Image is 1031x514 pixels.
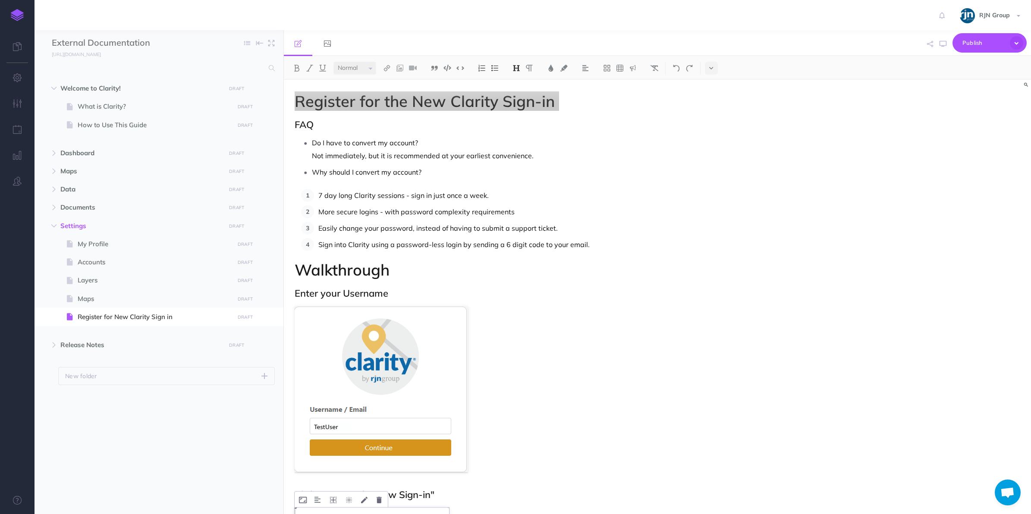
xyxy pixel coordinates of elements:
button: DRAFT [226,84,248,94]
span: My Profile [78,239,232,249]
h1: Register for the New Clarity Sign-in [295,93,796,110]
small: DRAFT [229,205,244,210]
span: RJN Group [975,11,1014,19]
p: Do I have to convert my account? [312,136,796,149]
img: Italic button [306,65,314,72]
p: New folder [65,371,97,381]
p: Easily change your password, instead of having to submit a support ticket. [318,222,796,235]
img: Blockquote button [431,65,438,72]
img: Code block button [443,65,451,71]
span: Dashboard [60,148,221,158]
button: DRAFT [234,239,256,249]
button: DRAFT [226,203,248,213]
img: Text color button [547,65,555,72]
button: DRAFT [226,185,248,194]
button: DRAFT [234,276,256,285]
span: Register for New Clarity Sign in [78,312,232,322]
img: Underline button [319,65,327,72]
button: DRAFT [234,257,256,267]
span: Publish [962,36,1006,50]
button: DRAFT [234,294,256,304]
span: Release Notes [60,340,221,350]
small: DRAFT [229,169,244,174]
small: DRAFT [238,104,253,110]
span: Welcome to Clarity! [60,83,221,94]
img: Callout dropdown menu button [629,65,637,72]
p: 7 day long Clarity sessions - sign in just once a week. [318,189,796,202]
img: Undo [673,65,680,72]
span: Data [60,184,221,194]
img: Alignment dropdown menu button [314,496,321,503]
img: Create table button [616,65,624,72]
span: Maps [78,294,232,304]
p: Why should I convert my account? [312,166,796,179]
p: More secure logins - with password complexity requirements [318,205,796,218]
img: Add image button [396,65,404,72]
span: Accounts [78,257,232,267]
button: New folder [58,367,275,385]
p: Not immediately, but it is recommended at your earliest convenience. [312,149,796,162]
img: Text background color button [560,65,568,72]
img: Add video button [409,65,417,72]
img: Link button [383,65,391,72]
img: mZcldek2VUBVKkSmv2KH.png [295,306,468,472]
small: DRAFT [238,314,253,320]
small: DRAFT [238,241,253,247]
h2: Enter your Username [295,288,796,298]
small: DRAFT [238,296,253,302]
img: Bold button [293,65,301,72]
h2: Click "Register for New Sign-in" [295,489,796,500]
img: Clear styles button [651,65,658,72]
button: DRAFT [226,166,248,176]
small: DRAFT [238,260,253,265]
button: DRAFT [234,102,256,112]
img: Headings dropdown button [512,65,520,72]
a: [URL][DOMAIN_NAME] [35,50,110,58]
span: Documents [60,202,221,213]
input: Documentation Name [52,37,153,50]
button: DRAFT [226,221,248,231]
span: What is Clarity? [78,101,232,112]
small: DRAFT [229,223,244,229]
small: DRAFT [238,278,253,283]
span: Maps [60,166,221,176]
img: Inline code button [456,65,464,71]
small: DRAFT [229,86,244,91]
span: Layers [78,275,232,285]
img: Alignment dropdown menu button [582,65,589,72]
small: [URL][DOMAIN_NAME] [52,51,101,57]
h1: Walkthrough [295,261,796,279]
img: Redo [685,65,693,72]
button: DRAFT [226,148,248,158]
small: DRAFT [229,187,244,192]
p: Sign into Clarity using a password-less login by sending a 6 digit code to your email. [318,238,796,251]
h2: FAQ [295,119,796,130]
img: Ordered list button [478,65,486,72]
small: DRAFT [229,150,244,156]
span: How to Use This Guide [78,120,232,130]
span: Settings [60,221,221,231]
small: DRAFT [238,122,253,128]
small: DRAFT [229,342,244,348]
img: qOk4ELZV8BckfBGsOcnHYIzU57XHwz04oqaxT1D6.jpeg [960,8,975,23]
img: logo-mark.svg [11,9,24,21]
a: Open chat [995,480,1021,505]
button: DRAFT [234,312,256,322]
button: DRAFT [226,340,248,350]
img: Unordered list button [491,65,499,72]
button: Publish [952,33,1027,53]
input: Search [52,60,264,76]
img: Paragraph button [525,65,533,72]
button: DRAFT [234,120,256,130]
